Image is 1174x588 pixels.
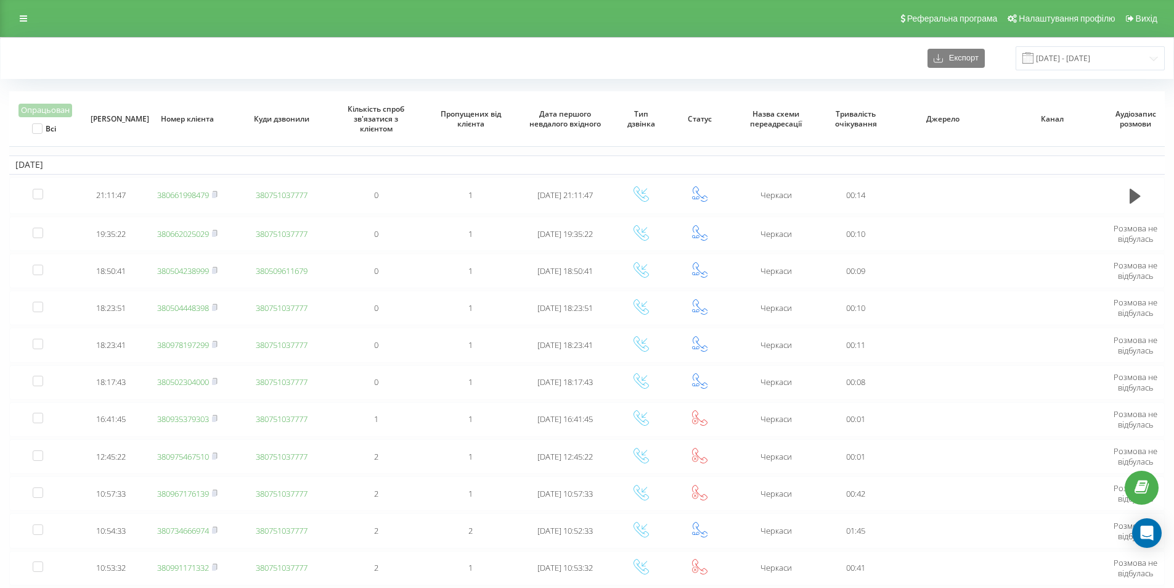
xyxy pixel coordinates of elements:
span: [DATE] 10:52:33 [537,525,593,536]
a: 380751037777 [256,562,308,573]
td: Черкаси [728,217,823,251]
span: [PERSON_NAME] [91,114,132,124]
button: Експорт [927,49,985,68]
span: 1 [468,189,473,201]
span: Тривалість очікування [832,109,880,128]
td: Черкаси [728,254,823,288]
div: Open Intercom Messenger [1132,518,1162,548]
span: 1 [468,302,473,313]
td: 00:09 [823,254,889,288]
a: 380504448398 [157,302,209,313]
span: Розмова не відбулась [1114,260,1157,281]
span: [DATE] 12:45:22 [537,451,593,462]
td: 00:01 [823,439,889,474]
span: Розмова не відбулась [1114,297,1157,318]
a: 380935379303 [157,413,209,424]
a: 380751037777 [256,302,308,313]
td: 10:57:33 [82,476,140,511]
span: 1 [468,265,473,276]
span: [DATE] 10:53:32 [537,562,593,573]
td: Черкаси [728,365,823,400]
a: 380967176139 [157,488,209,499]
span: Розмова не відбулась [1114,371,1157,393]
td: 18:17:43 [82,365,140,400]
span: 1 [468,562,473,573]
a: 380975467510 [157,451,209,462]
span: Статус [679,114,720,124]
td: 00:10 [823,217,889,251]
td: 10:54:33 [82,513,140,548]
span: Розмова не відбулась [1114,482,1157,504]
td: Черкаси [728,439,823,474]
td: Черкаси [728,291,823,325]
span: 1 [468,376,473,387]
td: 00:42 [823,476,889,511]
td: Черкаси [728,177,823,214]
span: 2 [468,525,473,536]
span: Розмова не відбулась [1114,223,1157,244]
a: 380504238999 [157,265,209,276]
span: Кількість спроб зв'язатися з клієнтом [340,104,414,133]
span: [DATE] 21:11:47 [537,189,593,201]
span: [DATE] 18:17:43 [537,376,593,387]
td: 01:45 [823,513,889,548]
span: 1 [468,451,473,462]
span: 0 [374,265,378,276]
a: 380751037777 [256,189,308,201]
a: 380751037777 [256,228,308,239]
span: 2 [374,451,378,462]
a: 380751037777 [256,413,308,424]
td: 18:23:41 [82,328,140,362]
span: Реферальна програма [907,14,998,23]
td: 18:23:51 [82,291,140,325]
span: Куди дзвонили [245,114,319,124]
a: 380751037777 [256,376,308,387]
a: 380751037777 [256,488,308,499]
a: 380734666974 [157,525,209,536]
span: 2 [374,525,378,536]
td: Черкаси [728,513,823,548]
td: [DATE] [9,155,1165,174]
td: 00:01 [823,402,889,437]
td: 00:11 [823,328,889,362]
td: Черкаси [728,551,823,586]
span: [DATE] 10:57:33 [537,488,593,499]
td: 16:41:45 [82,402,140,437]
td: 00:14 [823,177,889,214]
span: [DATE] 18:23:51 [537,302,593,313]
span: Пропущених від клієнта [434,109,508,128]
span: Канал [1009,114,1096,124]
td: Черкаси [728,328,823,362]
a: 380661998479 [157,189,209,201]
a: 380751037777 [256,451,308,462]
span: 0 [374,228,378,239]
span: Налаштування профілю [1019,14,1115,23]
span: 2 [374,488,378,499]
a: 380991171332 [157,562,209,573]
a: 380662025029 [157,228,209,239]
span: Розмова не відбулась [1114,557,1157,579]
span: [DATE] 19:35:22 [537,228,593,239]
td: 12:45:22 [82,439,140,474]
span: 0 [374,339,378,350]
a: 380751037777 [256,525,308,536]
td: 18:50:41 [82,254,140,288]
a: 380978197299 [157,339,209,350]
a: 380509611679 [256,265,308,276]
span: Назва схеми переадресації [739,109,813,128]
span: Розмова не відбулась [1114,408,1157,430]
td: Черкаси [728,476,823,511]
span: Номер клієнта [150,114,224,124]
span: Дата першого невдалого вхідного [528,109,602,128]
label: Всі [32,123,56,134]
td: 00:41 [823,551,889,586]
span: Аудіозапис розмови [1115,109,1156,128]
span: 1 [468,413,473,424]
span: 1 [468,488,473,499]
td: 00:10 [823,291,889,325]
span: [DATE] 18:23:41 [537,339,593,350]
span: 0 [374,189,378,201]
span: 0 [374,302,378,313]
td: 00:08 [823,365,889,400]
td: Черкаси [728,402,823,437]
